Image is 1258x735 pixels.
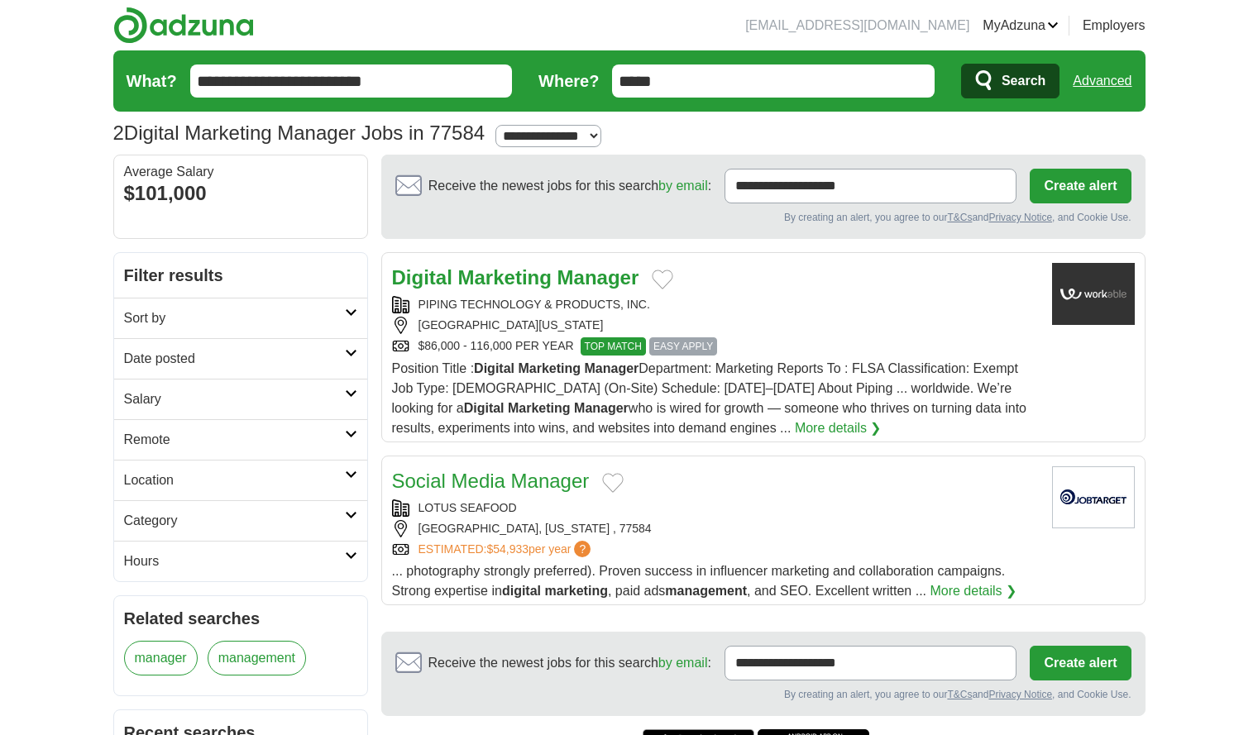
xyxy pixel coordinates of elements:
a: Salary [114,379,367,419]
li: [EMAIL_ADDRESS][DOMAIN_NAME] [745,16,969,36]
a: Date posted [114,338,367,379]
strong: Marketing [458,266,552,289]
span: EASY APPLY [649,337,717,356]
button: Add to favorite jobs [652,270,673,289]
div: By creating an alert, you agree to our and , and Cookie Use. [395,687,1131,702]
a: Employers [1083,16,1146,36]
h2: Category [124,511,345,531]
a: More details ❯ [795,418,882,438]
strong: Manager [584,361,639,375]
a: ESTIMATED:$54,933per year? [419,541,595,558]
label: What? [127,69,177,93]
a: Sort by [114,298,367,338]
h2: Location [124,470,345,490]
a: Hours [114,541,367,581]
a: Social Media Manager [392,470,590,492]
a: Digital Marketing Manager [392,266,639,289]
label: Where? [538,69,599,93]
a: Privacy Notice [988,212,1052,223]
div: LOTUS SEAFOOD [392,499,1039,517]
a: Remote [114,419,367,460]
div: $86,000 - 116,000 PER YEAR [392,337,1039,356]
span: 2 [113,118,124,148]
img: Company logo [1052,263,1135,325]
strong: management [665,584,747,598]
a: More details ❯ [930,581,1016,601]
img: Adzuna logo [113,7,254,44]
h1: Digital Marketing Manager Jobs in 77584 [113,122,486,144]
strong: Marketing [508,401,571,415]
span: ... photography strongly preferred). Proven success in influencer marketing and collaboration cam... [392,564,1006,598]
button: Create alert [1030,646,1131,680]
h2: Remote [124,430,345,450]
h2: Filter results [114,253,367,298]
a: Advanced [1073,64,1131,98]
button: Create alert [1030,169,1131,203]
span: Search [1002,64,1045,98]
h2: Related searches [124,606,357,631]
a: T&Cs [947,212,972,223]
span: Receive the newest jobs for this search : [428,653,711,673]
a: Location [114,460,367,500]
a: manager [124,641,198,675]
h2: Hours [124,551,345,571]
a: MyAdzuna [983,16,1059,36]
strong: Digital [464,401,505,415]
span: $54,933 [486,542,529,556]
span: TOP MATCH [581,337,646,356]
h2: Salary [124,389,345,409]
div: Average Salary [124,165,357,179]
a: T&Cs [947,689,972,700]
a: management [208,641,306,675]
img: Company logo [1052,466,1135,528]
div: [GEOGRAPHIC_DATA], [US_STATE] , 77584 [392,520,1039,537]
div: [GEOGRAPHIC_DATA][US_STATE] [392,317,1039,334]
strong: digital [502,584,541,598]
a: Privacy Notice [988,689,1052,700]
div: PIPING TECHNOLOGY & PRODUCTS, INC. [392,296,1039,313]
strong: Digital [392,266,452,289]
span: Receive the newest jobs for this search : [428,176,711,196]
span: ? [574,541,591,557]
button: Search [961,64,1059,98]
span: Position Title : Department: Marketing Reports To : FLSA Classification: Exempt Job Type: [DEMOGR... [392,361,1026,435]
a: by email [658,656,708,670]
a: Category [114,500,367,541]
div: $101,000 [124,179,357,208]
strong: Marketing [518,361,581,375]
strong: marketing [544,584,607,598]
h2: Date posted [124,349,345,369]
div: By creating an alert, you agree to our and , and Cookie Use. [395,210,1131,225]
strong: Manager [574,401,629,415]
h2: Sort by [124,308,345,328]
button: Add to favorite jobs [602,473,624,493]
a: by email [658,179,708,193]
strong: Manager [557,266,639,289]
strong: Digital [474,361,514,375]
